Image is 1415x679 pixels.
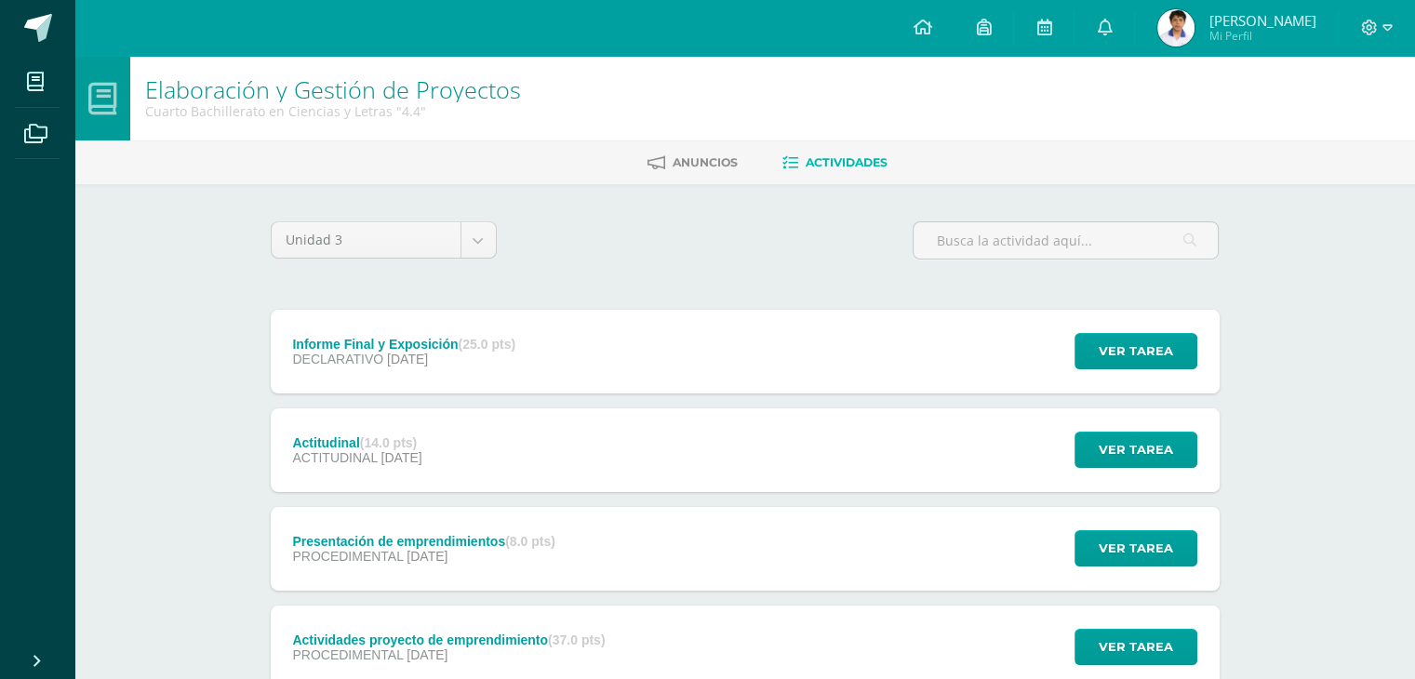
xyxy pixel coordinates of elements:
[407,549,447,564] span: [DATE]
[1075,629,1197,665] button: Ver tarea
[1075,432,1197,468] button: Ver tarea
[1208,28,1315,44] span: Mi Perfil
[782,148,888,178] a: Actividades
[1099,433,1173,467] span: Ver tarea
[292,534,554,549] div: Presentación de emprendimientos
[1099,334,1173,368] span: Ver tarea
[286,222,447,258] span: Unidad 3
[548,632,605,647] strong: (37.0 pts)
[1075,530,1197,566] button: Ver tarea
[272,222,496,258] a: Unidad 3
[145,73,521,105] a: Elaboración y Gestión de Proyectos
[459,337,515,352] strong: (25.0 pts)
[673,155,738,169] span: Anuncios
[292,549,403,564] span: PROCEDIMENTAL
[387,352,428,366] span: [DATE]
[647,148,738,178] a: Anuncios
[914,222,1218,259] input: Busca la actividad aquí...
[806,155,888,169] span: Actividades
[292,632,605,647] div: Actividades proyecto de emprendimiento
[1099,630,1173,664] span: Ver tarea
[505,534,555,549] strong: (8.0 pts)
[360,435,417,450] strong: (14.0 pts)
[381,450,422,465] span: [DATE]
[292,337,515,352] div: Informe Final y Exposición
[292,352,383,366] span: DECLARATIVO
[1099,531,1173,566] span: Ver tarea
[1208,11,1315,30] span: [PERSON_NAME]
[407,647,447,662] span: [DATE]
[1075,333,1197,369] button: Ver tarea
[145,76,521,102] h1: Elaboración y Gestión de Proyectos
[1157,9,1195,47] img: e1452881eee4047204c5bfab49ceb0f5.png
[145,102,521,120] div: Cuarto Bachillerato en Ciencias y Letras '4.4'
[292,450,377,465] span: ACTITUDINAL
[292,647,403,662] span: PROCEDIMENTAL
[292,435,421,450] div: Actitudinal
